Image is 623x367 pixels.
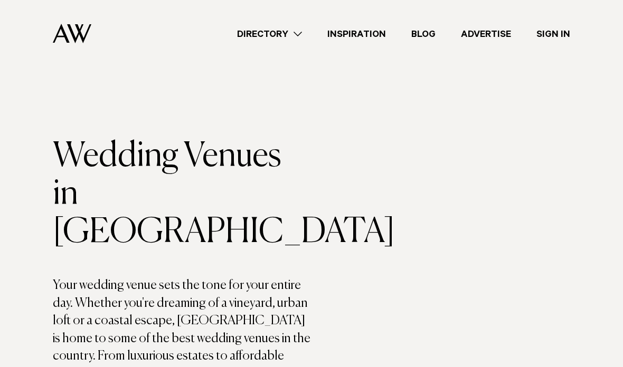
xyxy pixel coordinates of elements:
[524,27,583,41] a: Sign In
[53,138,311,252] h1: Wedding Venues in [GEOGRAPHIC_DATA]
[224,27,315,41] a: Directory
[53,24,91,43] img: Auckland Weddings Logo
[448,27,524,41] a: Advertise
[315,27,399,41] a: Inspiration
[399,27,448,41] a: Blog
